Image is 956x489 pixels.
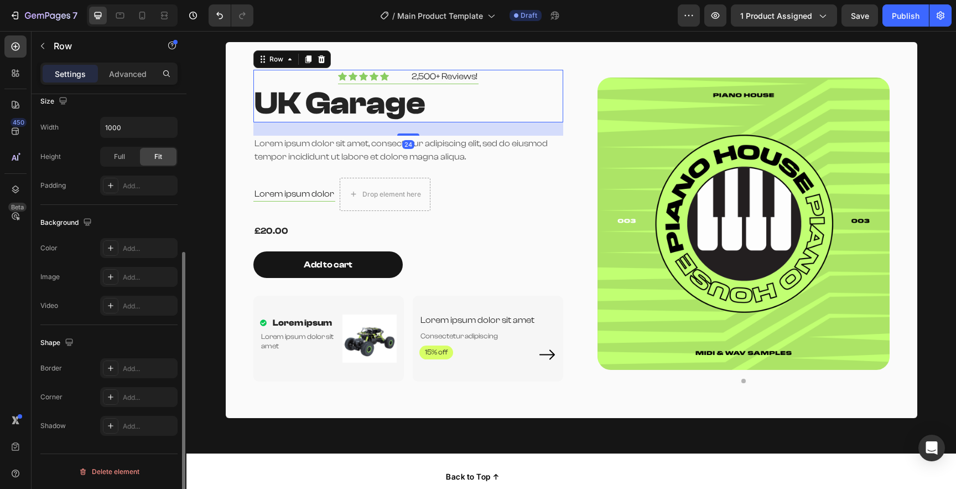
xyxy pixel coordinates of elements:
[123,244,175,254] div: Add...
[740,10,812,22] span: 1 product assigned
[918,435,945,461] div: Open Intercom Messenger
[72,9,77,22] p: 7
[216,109,228,118] div: 24
[851,11,869,20] span: Save
[352,315,370,333] img: gempages_509888670178739002-5c5fb73f-f938-42c5-9238-d0a9a681526c.svg
[4,4,82,27] button: 7
[882,4,929,27] button: Publish
[40,94,70,109] div: Size
[123,301,175,311] div: Add...
[40,363,62,373] div: Border
[40,336,76,351] div: Shape
[11,118,27,127] div: 450
[555,348,559,352] button: Dot
[40,272,60,282] div: Image
[101,117,177,137] input: Auto
[40,463,178,481] button: Delete element
[841,4,878,27] button: Save
[234,301,369,310] p: Consectetur adipiscing
[397,10,483,22] span: Main Product Template
[109,68,147,80] p: Advanced
[123,421,175,431] div: Add...
[156,284,210,332] img: gempages_509888670178739002-583c1108-6ea8-4bd1-af68-6c66c6b4e621.png
[40,122,59,132] div: Width
[40,181,66,191] div: Padding
[40,243,58,253] div: Color
[123,364,175,374] div: Add...
[40,152,61,162] div: Height
[892,10,919,22] div: Publish
[392,10,395,22] span: /
[731,4,837,27] button: 1 product assigned
[79,465,139,478] div: Delete element
[86,285,146,298] p: Lorem ipsum
[154,152,162,162] span: Fit
[114,152,125,162] span: Full
[40,301,58,311] div: Video
[40,392,63,402] div: Corner
[117,228,166,240] div: Add to cart
[55,68,86,80] p: Settings
[54,39,148,53] p: Row
[68,157,148,169] p: Lorem ipsum dolor
[40,421,66,431] div: Shadow
[67,220,216,248] button: Add to cart
[67,265,217,351] div: Background Image
[68,54,239,90] strong: UK Garage
[67,193,377,207] div: £20.00
[238,317,261,326] p: 15% off
[81,23,99,33] div: Row
[259,440,314,451] div: Back to Top ↑
[225,40,291,52] p: 2,500+ Reviews!
[123,181,175,191] div: Add...
[8,203,27,212] div: Beta
[176,159,235,168] div: Drop element here
[40,215,94,230] div: Background
[234,284,369,295] p: Lorem ipsum dolor sit amet
[186,31,956,489] iframe: Design area
[521,11,537,20] span: Draft
[75,301,149,320] p: Lorem ipsum dolor sit amet
[68,106,376,132] p: Lorem ipsum dolor sit amet, consectetur adipiscing elit, sed do eiusmod tempor incididunt ut labo...
[123,393,175,403] div: Add...
[209,4,253,27] div: Undo/Redo
[123,272,175,282] div: Add...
